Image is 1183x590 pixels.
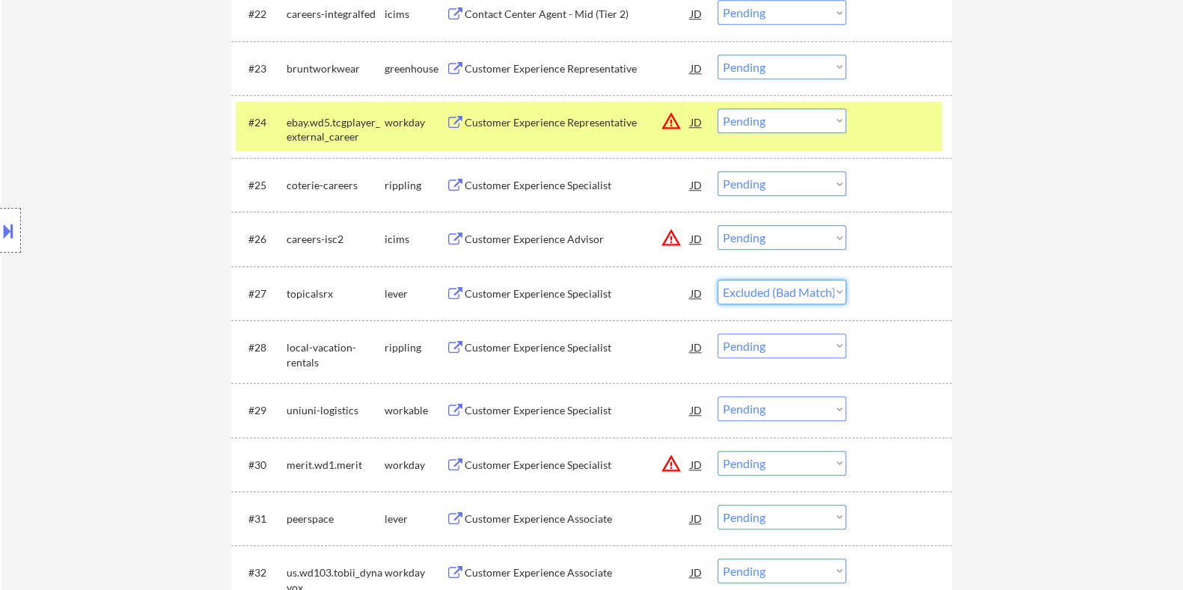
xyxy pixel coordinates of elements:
div: Customer Experience Associate [464,511,690,526]
button: warning_amber [660,453,681,474]
div: merit.wd1.merit [286,458,384,473]
div: uniuni-logistics [286,403,384,418]
div: workday [384,115,445,130]
div: #30 [248,458,274,473]
div: greenhouse [384,61,445,76]
div: bruntworkwear [286,61,384,76]
div: icims [384,232,445,247]
div: rippling [384,340,445,355]
div: #29 [248,403,274,418]
div: Customer Experience Specialist [464,403,690,418]
div: JD [688,225,703,252]
div: JD [688,505,703,532]
div: Customer Experience Associate [464,565,690,580]
div: careers-integralfed [286,7,384,22]
div: Customer Experience Specialist [464,340,690,355]
div: workable [384,403,445,418]
div: Customer Experience Specialist [464,458,690,473]
div: JD [688,559,703,586]
div: JD [688,108,703,135]
div: JD [688,280,703,307]
div: JD [688,171,703,198]
div: #32 [248,565,274,580]
button: warning_amber [660,111,681,132]
div: ebay.wd5.tcgplayer_external_career [286,115,384,144]
div: #31 [248,511,274,526]
div: JD [688,55,703,82]
div: Customer Experience Advisor [464,232,690,247]
div: icims [384,7,445,22]
div: local-vacation-rentals [286,340,384,369]
div: Customer Experience Representative [464,61,690,76]
div: JD [688,396,703,423]
div: lever [384,286,445,301]
div: lever [384,511,445,526]
div: Contact Center Agent - Mid (Tier 2) [464,7,690,22]
div: coterie-careers [286,178,384,193]
div: JD [688,451,703,478]
div: workday [384,565,445,580]
div: #22 [248,7,274,22]
div: JD [688,334,703,360]
div: topicalsrx [286,286,384,301]
div: careers-isc2 [286,232,384,247]
div: peerspace [286,511,384,526]
div: rippling [384,178,445,193]
div: Customer Experience Specialist [464,178,690,193]
div: Customer Experience Representative [464,115,690,130]
div: #23 [248,61,274,76]
div: workday [384,458,445,473]
div: Customer Experience Specialist [464,286,690,301]
button: warning_amber [660,227,681,248]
